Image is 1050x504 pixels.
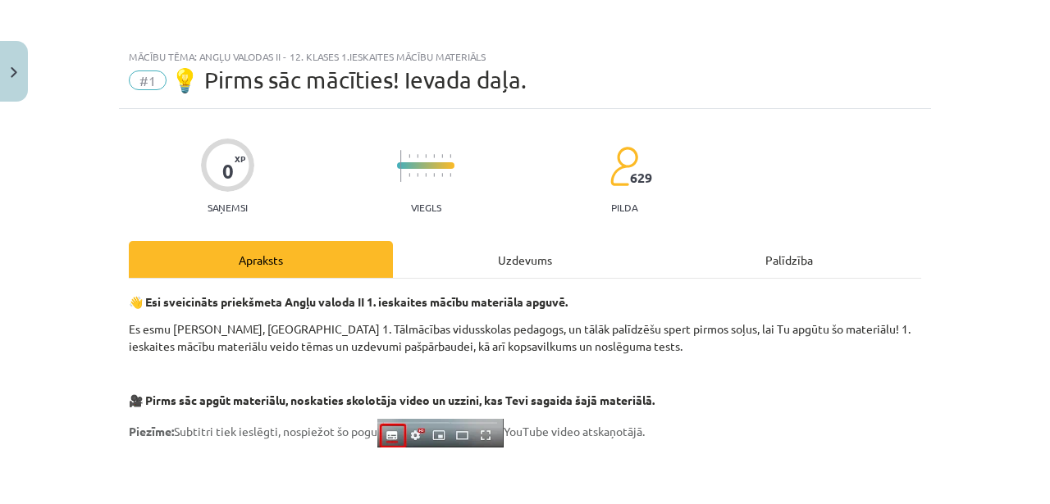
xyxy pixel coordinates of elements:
[411,202,441,213] p: Viegls
[450,154,451,158] img: icon-short-line-57e1e144782c952c97e751825c79c345078a6d821885a25fce030b3d8c18986b.svg
[409,154,410,158] img: icon-short-line-57e1e144782c952c97e751825c79c345078a6d821885a25fce030b3d8c18986b.svg
[393,241,657,278] div: Uzdevums
[129,51,921,62] div: Mācību tēma: Angļu valodas ii - 12. klases 1.ieskaites mācību materiāls
[611,202,637,213] p: pilda
[417,173,418,177] img: icon-short-line-57e1e144782c952c97e751825c79c345078a6d821885a25fce030b3d8c18986b.svg
[235,154,245,163] span: XP
[433,173,435,177] img: icon-short-line-57e1e144782c952c97e751825c79c345078a6d821885a25fce030b3d8c18986b.svg
[129,241,393,278] div: Apraksts
[129,424,645,438] span: Subtitri tiek ieslēgti, nospiežot šo pogu YouTube video atskaņotājā.
[441,154,443,158] img: icon-short-line-57e1e144782c952c97e751825c79c345078a6d821885a25fce030b3d8c18986b.svg
[129,294,568,309] strong: 👋 Esi sveicināts priekšmeta Angļu valoda II 1. ieskaites mācību materiāla apguvē.
[630,170,652,185] span: 629
[129,393,655,407] strong: 🎥 Pirms sāc apgūt materiālu, noskaties skolotāja video un uzzini, kas Tevi sagaida šajā materiālā.
[222,160,234,183] div: 0
[657,241,921,278] div: Palīdzība
[409,173,410,177] img: icon-short-line-57e1e144782c952c97e751825c79c345078a6d821885a25fce030b3d8c18986b.svg
[417,154,418,158] img: icon-short-line-57e1e144782c952c97e751825c79c345078a6d821885a25fce030b3d8c18986b.svg
[11,67,17,78] img: icon-close-lesson-0947bae3869378f0d4975bcd49f059093ad1ed9edebbc8119c70593378902aed.svg
[129,320,921,355] p: Es esmu [PERSON_NAME], [GEOGRAPHIC_DATA] 1. Tālmācības vidusskolas pedagogs, un tālāk palīdzēšu s...
[425,173,427,177] img: icon-short-line-57e1e144782c952c97e751825c79c345078a6d821885a25fce030b3d8c18986b.svg
[129,70,167,90] span: #1
[400,150,402,182] img: icon-long-line-d9ea69661e0d244f92f715978eff75569469978d946b2353a9bb055b3ed8787d.svg
[129,424,174,438] strong: Piezīme:
[441,173,443,177] img: icon-short-line-57e1e144782c952c97e751825c79c345078a6d821885a25fce030b3d8c18986b.svg
[609,146,638,187] img: students-c634bb4e5e11cddfef0936a35e636f08e4e9abd3cc4e673bd6f9a4125e45ecb1.svg
[450,173,451,177] img: icon-short-line-57e1e144782c952c97e751825c79c345078a6d821885a25fce030b3d8c18986b.svg
[425,154,427,158] img: icon-short-line-57e1e144782c952c97e751825c79c345078a6d821885a25fce030b3d8c18986b.svg
[433,154,435,158] img: icon-short-line-57e1e144782c952c97e751825c79c345078a6d821885a25fce030b3d8c18986b.svg
[201,202,254,213] p: Saņemsi
[171,66,527,93] span: 💡 Pirms sāc mācīties! Ievada daļa.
